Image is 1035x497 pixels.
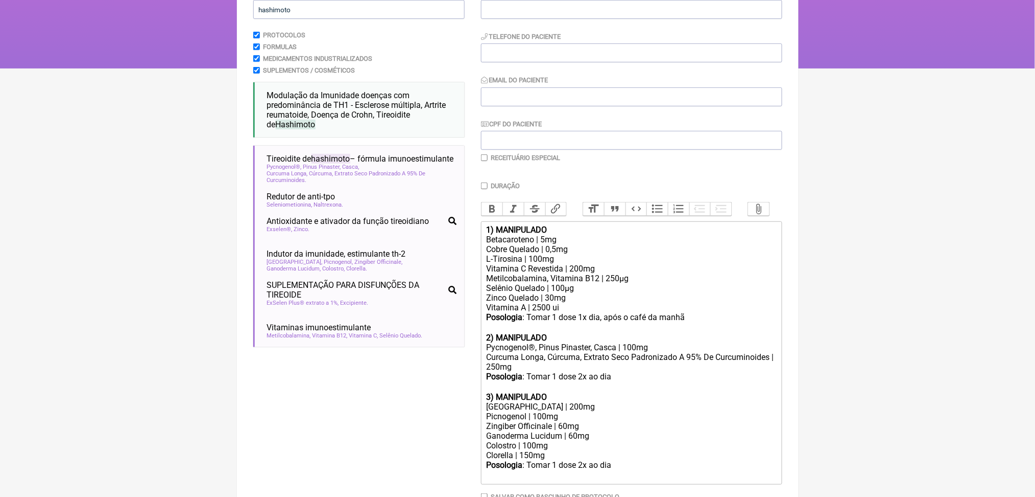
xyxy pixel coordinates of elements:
button: Attach Files [748,202,769,216]
div: Picnogenol | 100mg [486,412,776,421]
span: Pycnogenol®, Pinus Pinaster, Casca [267,164,359,170]
button: Bullets [646,202,668,216]
span: Zingiber Officinale [355,259,403,265]
span: Seleniometionina [267,201,312,208]
span: Curcuma Longa, Cúrcuma, Extrato Seco Padronizado A 95% De Curcuminoides [267,170,456,184]
label: Duração [491,182,520,190]
span: Metilcobalamina, Vitamina B12 [267,332,348,339]
div: Betacaroteno | 5mg [486,235,776,244]
div: : Tomar 1 dose 2x ao dia ㅤ [486,460,776,481]
label: CPF do Paciente [481,120,542,128]
label: Formulas [263,43,297,51]
strong: Posologia [486,460,522,470]
div: : Tomar 1 dose 1x dia, após o café da manhã ㅤ [486,312,776,333]
span: Redutor de anti-tpo [267,192,335,201]
div: : Tomar 1 dose 2x ao dia ㅤ [486,372,776,392]
span: [GEOGRAPHIC_DATA] [267,259,323,265]
span: Ganoderma Lucidum [267,265,321,272]
label: Suplementos / Cosméticos [263,66,355,74]
label: Email do Paciente [481,76,548,84]
span: Zinco [294,226,310,233]
div: Curcuma Longa, Cúrcuma, Extrato Seco Padronizado A 95% De Curcuminoides | 250mg [486,352,776,372]
span: Hashimoto [276,120,316,129]
span: Vitamina C [349,332,378,339]
div: Vitamina C Revestida | 200mg [486,264,776,274]
button: Strikethrough [524,202,545,216]
label: Protocolos [263,31,305,39]
button: Numbers [668,202,689,216]
strong: 1) MANIPULADO [486,225,547,235]
button: Quote [604,202,625,216]
div: [GEOGRAPHIC_DATA] | 200mg [486,402,776,412]
div: Selênio Quelado | 100µg [486,283,776,293]
label: Medicamentos Industrializados [263,55,372,62]
button: Link [545,202,567,216]
button: Italic [502,202,524,216]
span: Modulação da Imunidade doenças com predominância de TH1 - Esclerose múltipla, Artrite reumatoide,... [267,91,446,129]
label: Telefone do Paciente [481,33,561,40]
span: Clorella [347,265,368,272]
button: Decrease Level [689,202,711,216]
strong: 2) MANIPULADO [486,333,547,343]
div: L-Tirosina | 100mg [486,254,776,264]
span: Colostro [323,265,345,272]
div: Clorella | 150mg [486,450,776,460]
span: Excipiente [341,300,369,306]
span: Exselen® [267,226,293,233]
div: Pycnogenol®, Pinus Pinaster, Casca | 100mg [486,343,776,352]
strong: Posologia [486,372,522,381]
div: Vitamina A | 2500 ui [486,303,776,312]
strong: 3) MANIPULADO [486,392,547,402]
span: Antioxidante e ativador da função tireoidiano [267,216,429,226]
div: Metilcobalamina, Vitamina B12 | 250µg [486,274,776,283]
span: hashimoto [311,154,350,164]
label: Receituário Especial [491,154,560,162]
button: Increase Level [710,202,732,216]
span: SUPLEMENTAÇÃO PARA DISFUNÇÕES DA TIREOIDE [267,280,444,300]
div: Cobre Quelado | 0,5mg [486,244,776,254]
span: Indutor da imunidade, estimulante th-2 [267,249,406,259]
div: Ganoderma Lucidum | 60mg [486,431,776,441]
span: Vitaminas imunoestimulante [267,323,371,332]
span: ExSelen Plus® extrato a 1% [267,300,339,306]
button: Heading [583,202,605,216]
span: Tireoidite de – fórmula imunoestimulante [267,154,454,164]
div: Zinco Quelado | 30mg [486,293,776,303]
span: Selênio Quelado [380,332,423,339]
div: Colostro | 100mg [486,441,776,450]
button: Code [625,202,647,216]
span: Naltrexona [314,201,344,208]
strong: Posologia [486,312,522,322]
span: Picnogenol [324,259,353,265]
div: Zingiber Officinale | 60mg [486,421,776,431]
button: Bold [482,202,503,216]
